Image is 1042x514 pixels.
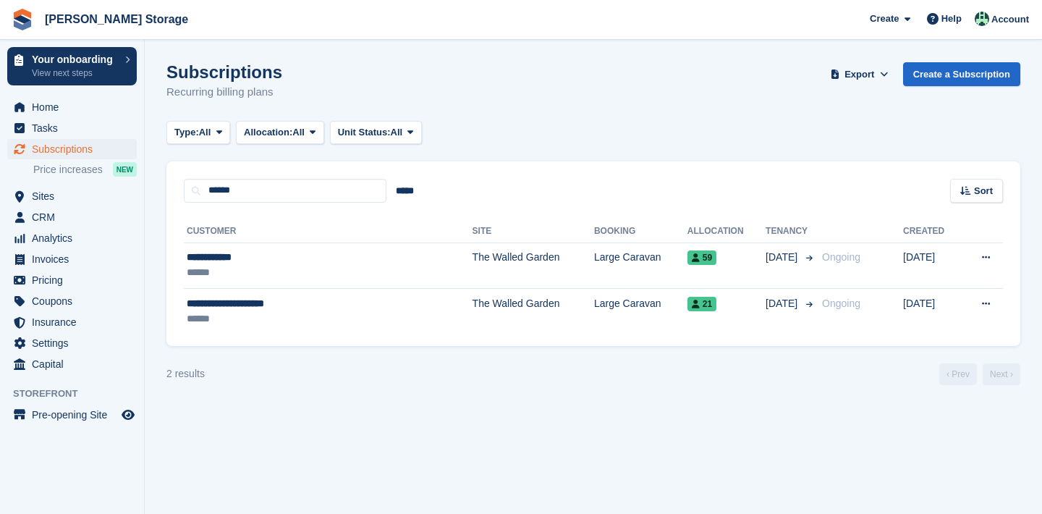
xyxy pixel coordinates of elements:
[7,270,137,290] a: menu
[166,366,205,382] div: 2 results
[936,363,1023,385] nav: Page
[903,243,961,289] td: [DATE]
[166,121,230,145] button: Type: All
[983,363,1020,385] a: Next
[166,62,282,82] h1: Subscriptions
[903,220,961,243] th: Created
[473,243,594,289] td: The Walled Garden
[199,125,211,140] span: All
[32,67,118,80] p: View next steps
[7,118,137,138] a: menu
[7,186,137,206] a: menu
[244,125,292,140] span: Allocation:
[766,220,816,243] th: Tenancy
[822,251,860,263] span: Ongoing
[113,162,137,177] div: NEW
[594,289,687,334] td: Large Caravan
[391,125,403,140] span: All
[32,97,119,117] span: Home
[32,54,118,64] p: Your onboarding
[32,270,119,290] span: Pricing
[32,405,119,425] span: Pre-opening Site
[32,354,119,374] span: Capital
[32,186,119,206] span: Sites
[184,220,473,243] th: Customer
[32,312,119,332] span: Insurance
[594,220,687,243] th: Booking
[7,312,137,332] a: menu
[292,125,305,140] span: All
[32,139,119,159] span: Subscriptions
[33,161,137,177] a: Price increases NEW
[32,118,119,138] span: Tasks
[473,289,594,334] td: The Walled Garden
[594,243,687,289] td: Large Caravan
[903,289,961,334] td: [DATE]
[822,298,860,309] span: Ongoing
[991,12,1029,27] span: Account
[766,250,800,265] span: [DATE]
[32,228,119,248] span: Analytics
[941,12,962,26] span: Help
[174,125,199,140] span: Type:
[13,387,144,401] span: Storefront
[766,296,800,311] span: [DATE]
[236,121,324,145] button: Allocation: All
[687,220,766,243] th: Allocation
[33,163,103,177] span: Price increases
[166,84,282,101] p: Recurring billing plans
[974,184,993,198] span: Sort
[32,333,119,353] span: Settings
[7,228,137,248] a: menu
[828,62,891,86] button: Export
[39,7,194,31] a: [PERSON_NAME] Storage
[687,297,716,311] span: 21
[473,220,594,243] th: Site
[870,12,899,26] span: Create
[32,207,119,227] span: CRM
[7,249,137,269] a: menu
[338,125,391,140] span: Unit Status:
[903,62,1020,86] a: Create a Subscription
[119,406,137,424] a: Preview store
[12,9,33,30] img: stora-icon-8386f47178a22dfd0bd8f6a31ec36ba5ce8667c1dd55bd0f319d3a0aa187defe.svg
[844,67,874,82] span: Export
[330,121,422,145] button: Unit Status: All
[7,405,137,425] a: menu
[7,97,137,117] a: menu
[7,139,137,159] a: menu
[7,333,137,353] a: menu
[7,207,137,227] a: menu
[32,249,119,269] span: Invoices
[32,291,119,311] span: Coupons
[7,291,137,311] a: menu
[687,250,716,265] span: 59
[975,12,989,26] img: Nicholas Pain
[7,354,137,374] a: menu
[939,363,977,385] a: Previous
[7,47,137,85] a: Your onboarding View next steps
